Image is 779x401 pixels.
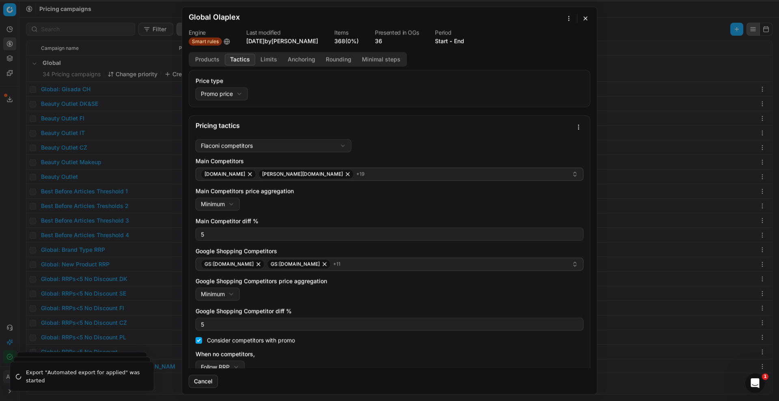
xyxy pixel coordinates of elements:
h2: Global Olaplex [189,13,240,21]
label: When no competitors, [196,350,583,358]
span: [PERSON_NAME][DOMAIN_NAME] [262,171,343,177]
button: [DOMAIN_NAME][PERSON_NAME][DOMAIN_NAME]+19 [196,167,583,180]
div: Flaconi competitors [201,142,253,150]
a: 368(0%) [334,37,359,45]
span: GS:[DOMAIN_NAME] [204,261,254,267]
label: Google Shopping Competitors price aggregation [196,277,583,285]
span: + 19 [356,171,364,177]
label: Google Shopping Competitor diff % [196,307,583,315]
dt: Engine [189,30,230,35]
iframe: Intercom live chat [745,373,765,393]
span: [DATE] by [PERSON_NAME] [246,37,318,44]
button: Tactics [225,54,255,65]
span: - [450,37,452,45]
label: Google Shopping Competitors [196,247,583,255]
button: Minimal steps [357,54,406,65]
label: Consider competitors with promo [207,337,295,343]
button: GS:[DOMAIN_NAME]GS:[DOMAIN_NAME]+11 [196,257,583,270]
span: Smart rules [189,37,222,45]
span: + 11 [333,261,340,267]
button: Anchoring [282,54,321,65]
dt: Presented in OGs [375,30,419,35]
span: [DOMAIN_NAME] [204,171,245,177]
button: Limits [255,54,282,65]
label: Price type [196,77,583,85]
button: Start [435,37,448,45]
dt: Last modified [246,30,318,35]
button: Cancel [189,375,218,388]
dt: Period [435,30,464,35]
button: Rounding [321,54,357,65]
span: GS:[DOMAIN_NAME] [271,261,320,267]
label: Main Competitors price aggregation [196,187,583,195]
button: 36 [375,37,382,45]
div: Pricing tactics [196,122,572,129]
label: Main Competitor diff % [196,217,583,225]
button: Products [190,54,225,65]
dt: Items [334,30,359,35]
label: Main Competitors [196,157,583,165]
button: End [454,37,464,45]
span: 1 [762,373,768,380]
